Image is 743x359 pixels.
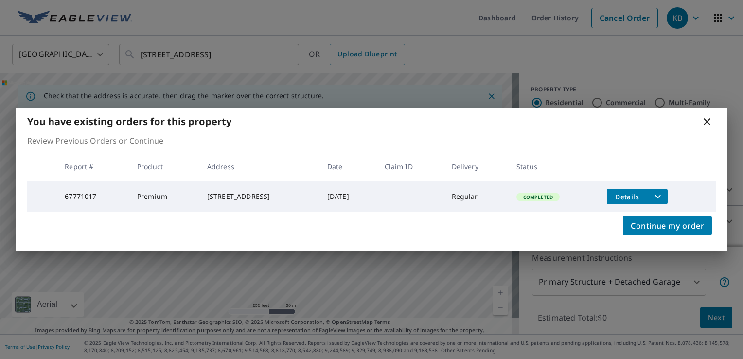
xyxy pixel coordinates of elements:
td: Regular [444,181,509,212]
th: Report # [57,152,129,181]
p: Review Previous Orders or Continue [27,135,716,146]
div: [STREET_ADDRESS] [207,192,312,201]
td: [DATE] [319,181,377,212]
span: Details [613,192,642,201]
th: Date [319,152,377,181]
th: Address [199,152,319,181]
th: Product [129,152,199,181]
td: Premium [129,181,199,212]
th: Claim ID [377,152,444,181]
b: You have existing orders for this property [27,115,231,128]
th: Status [509,152,599,181]
td: 67771017 [57,181,129,212]
button: detailsBtn-67771017 [607,189,648,204]
button: Continue my order [623,216,712,235]
th: Delivery [444,152,509,181]
span: Completed [517,194,559,200]
button: filesDropdownBtn-67771017 [648,189,668,204]
span: Continue my order [631,219,704,233]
